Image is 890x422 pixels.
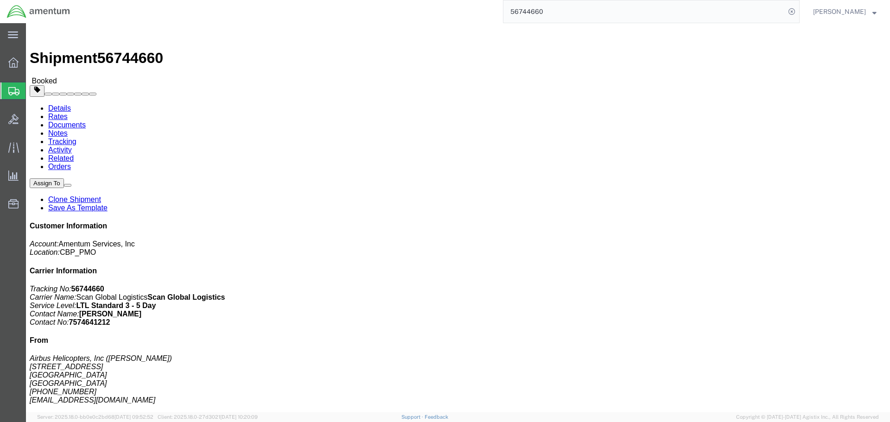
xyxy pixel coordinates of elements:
[158,414,258,420] span: Client: 2025.18.0-27d3021
[401,414,425,420] a: Support
[37,414,153,420] span: Server: 2025.18.0-bb0e0c2bd68
[114,414,153,420] span: [DATE] 09:52:52
[26,23,890,412] iframe: FS Legacy Container
[736,413,879,421] span: Copyright © [DATE]-[DATE] Agistix Inc., All Rights Reserved
[813,6,877,17] button: [PERSON_NAME]
[813,6,866,17] span: Steven Alcott
[503,0,785,23] input: Search for shipment number, reference number
[220,414,258,420] span: [DATE] 10:20:09
[425,414,448,420] a: Feedback
[6,5,70,19] img: logo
